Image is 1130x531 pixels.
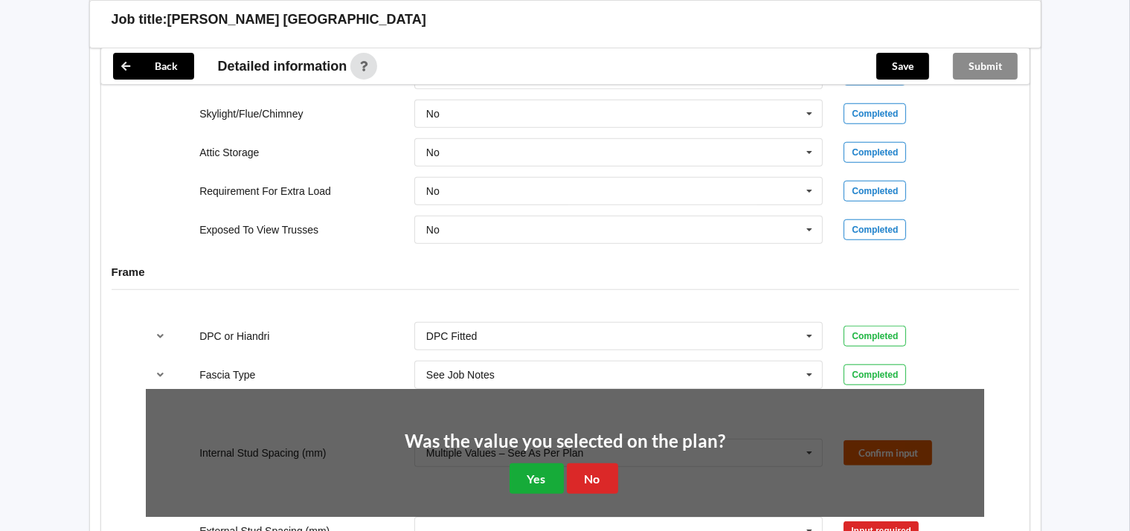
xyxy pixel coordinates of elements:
button: reference-toggle [146,323,175,350]
div: Completed [844,219,906,240]
div: Completed [844,103,906,124]
button: No [567,463,618,494]
label: Exposed To View Trusses [199,224,318,236]
div: Completed [844,142,906,163]
h4: Frame [112,265,1019,279]
div: No [426,225,440,235]
div: DPC Fitted [426,331,477,341]
div: Completed [844,181,906,202]
div: Completed [844,364,906,385]
div: No [426,109,440,119]
div: No [426,186,440,196]
h2: Was the value you selected on the plan? [405,430,725,453]
button: Back [113,53,194,80]
div: No [426,147,440,158]
label: Fascia Type [199,369,255,381]
h3: [PERSON_NAME] [GEOGRAPHIC_DATA] [167,11,426,28]
button: Save [876,53,929,80]
span: Detailed information [218,59,347,73]
div: See Job Notes [426,370,495,380]
button: reference-toggle [146,361,175,388]
label: DPC or Hiandri [199,330,269,342]
label: Skylight/Flue/Chimney [199,108,303,120]
label: Attic Storage [199,147,259,158]
button: Yes [510,463,564,494]
h3: Job title: [112,11,167,28]
label: Requirement For Extra Load [199,185,331,197]
div: Completed [844,326,906,347]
